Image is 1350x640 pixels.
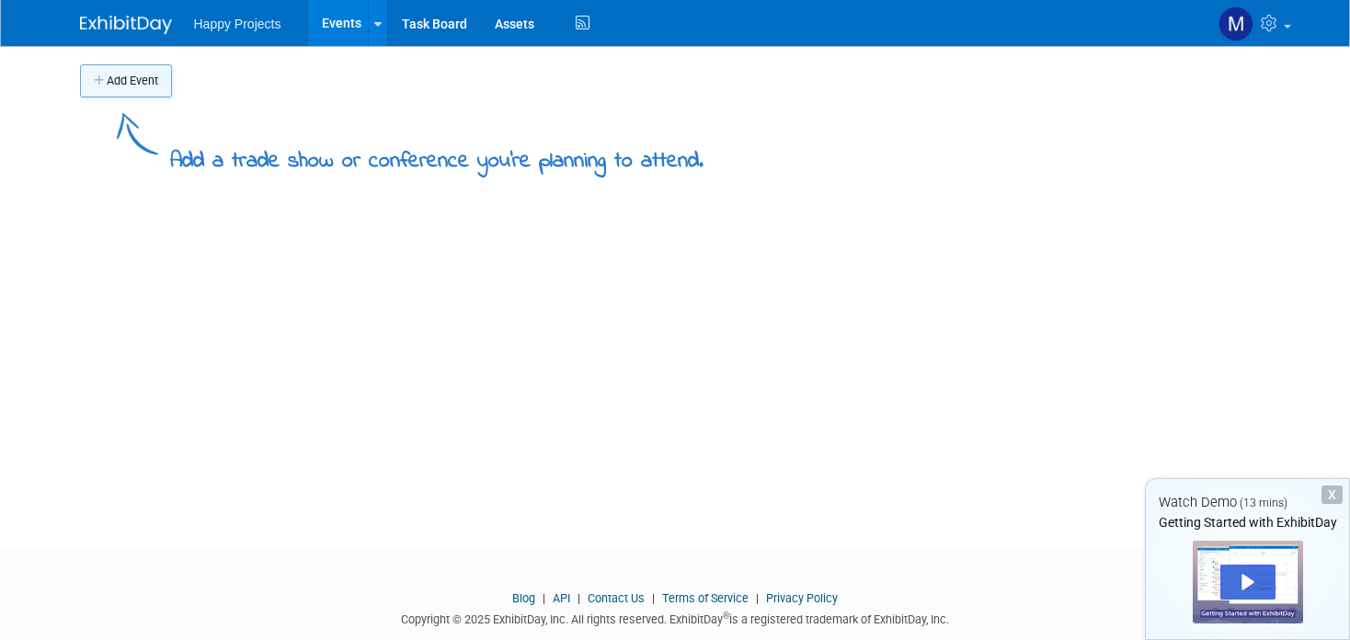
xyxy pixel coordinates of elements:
[1240,497,1287,509] span: (13 mins)
[194,17,281,31] span: Happy Projects
[1146,493,1349,512] div: Watch Demo
[512,591,535,605] a: Blog
[588,591,645,605] a: Contact Us
[1321,486,1343,504] div: Dismiss
[723,611,729,621] sup: ®
[1146,513,1349,531] div: Getting Started with ExhibitDay
[766,591,838,605] a: Privacy Policy
[1218,6,1253,41] img: Melissa Beltran
[80,16,172,34] img: ExhibitDay
[1220,565,1276,600] div: Play
[573,591,585,605] span: |
[538,591,550,605] span: |
[751,591,763,605] span: |
[553,591,570,605] a: API
[170,132,704,177] div: Add a trade show or conference you're planning to attend.
[662,591,749,605] a: Terms of Service
[80,64,172,97] button: Add Event
[647,591,659,605] span: |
